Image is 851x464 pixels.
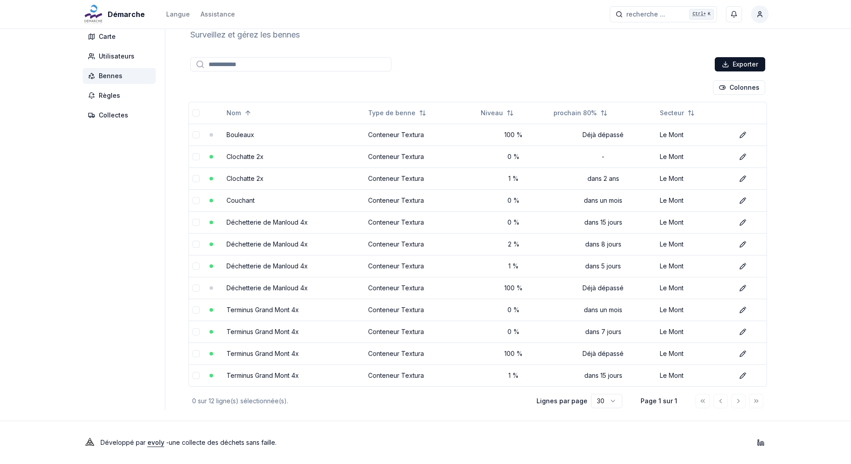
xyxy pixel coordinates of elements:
[481,371,546,380] div: 1 %
[553,262,653,271] div: dans 5 jours
[656,189,732,211] td: Le Mont
[553,174,653,183] div: dans 2 ans
[193,219,200,226] button: select-row
[193,175,200,182] button: select-row
[83,4,104,25] img: Démarche Logo
[365,233,478,255] td: Conteneur Textura
[553,218,653,227] div: dans 15 jours
[481,349,546,358] div: 100 %
[226,196,255,204] a: Couchant
[193,131,200,138] button: select-row
[365,124,478,146] td: Conteneur Textura
[553,305,653,314] div: dans un mois
[193,241,200,248] button: select-row
[481,130,546,139] div: 100 %
[481,196,546,205] div: 0 %
[365,277,478,299] td: Conteneur Textura
[553,371,653,380] div: dans 15 jours
[553,196,653,205] div: dans un mois
[481,284,546,293] div: 100 %
[713,80,765,95] button: Cocher les colonnes
[553,130,653,139] div: Déjà dépassé
[365,299,478,321] td: Conteneur Textura
[108,9,145,20] span: Démarche
[101,436,277,449] p: Développé par - une collecte des déchets sans faille .
[481,327,546,336] div: 0 %
[226,175,264,182] a: Clochatte 2x
[475,106,519,120] button: Not sorted. Click to sort ascending.
[637,397,681,405] div: Page 1 sur 1
[481,218,546,227] div: 0 %
[656,255,732,277] td: Le Mont
[481,240,546,249] div: 2 %
[226,372,299,379] a: Terminus Grand Mont 4x
[193,350,200,357] button: select-row
[99,52,134,61] span: Utilisateurs
[193,372,200,379] button: select-row
[201,9,235,20] a: Assistance
[656,277,732,299] td: Le Mont
[365,321,478,343] td: Conteneur Textura
[226,306,299,314] a: Terminus Grand Mont 4x
[226,131,254,138] a: Bouleaux
[654,106,700,120] button: Not sorted. Click to sort ascending.
[553,284,653,293] div: Déjà dépassé
[656,233,732,255] td: Le Mont
[83,435,97,450] img: Evoly Logo
[193,153,200,160] button: select-row
[548,106,613,120] button: Not sorted. Click to sort ascending.
[226,262,308,270] a: Déchetterie de Manloud 4x
[83,88,159,104] a: Règles
[368,109,415,117] span: Type de benne
[226,284,308,292] a: Déchetterie de Manloud 4x
[365,255,478,277] td: Conteneur Textura
[193,197,200,204] button: select-row
[537,397,587,405] p: Lignes par page
[99,91,120,100] span: Règles
[226,240,308,248] a: Déchetterie de Manloud 4x
[166,10,190,19] div: Langue
[656,299,732,321] td: Le Mont
[226,218,308,226] a: Déchetterie de Manloud 4x
[193,284,200,292] button: select-row
[226,350,299,357] a: Terminus Grand Mont 4x
[193,328,200,335] button: select-row
[83,68,159,84] a: Bennes
[147,439,164,446] a: evoly
[481,262,546,271] div: 1 %
[365,189,478,211] td: Conteneur Textura
[715,57,765,71] button: Exporter
[553,152,653,161] div: -
[221,106,257,120] button: Sorted ascending. Click to sort descending.
[365,211,478,233] td: Conteneur Textura
[656,364,732,386] td: Le Mont
[226,153,264,160] a: Clochatte 2x
[656,343,732,364] td: Le Mont
[481,174,546,183] div: 1 %
[481,152,546,161] div: 0 %
[656,211,732,233] td: Le Mont
[656,124,732,146] td: Le Mont
[553,327,653,336] div: dans 7 jours
[553,109,597,117] span: prochain 80%
[365,146,478,167] td: Conteneur Textura
[553,349,653,358] div: Déjà dépassé
[481,305,546,314] div: 0 %
[99,71,122,80] span: Bennes
[365,167,478,189] td: Conteneur Textura
[83,9,148,20] a: Démarche
[226,328,299,335] a: Terminus Grand Mont 4x
[365,343,478,364] td: Conteneur Textura
[83,107,159,123] a: Collectes
[610,6,717,22] button: recherche ...Ctrl+K
[193,263,200,270] button: select-row
[99,111,128,120] span: Collectes
[226,109,241,117] span: Nom
[365,364,478,386] td: Conteneur Textura
[193,109,200,117] button: select-all
[656,146,732,167] td: Le Mont
[192,397,522,405] div: 0 sur 12 ligne(s) sélectionnée(s).
[166,9,190,20] button: Langue
[553,240,653,249] div: dans 8 jours
[193,306,200,314] button: select-row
